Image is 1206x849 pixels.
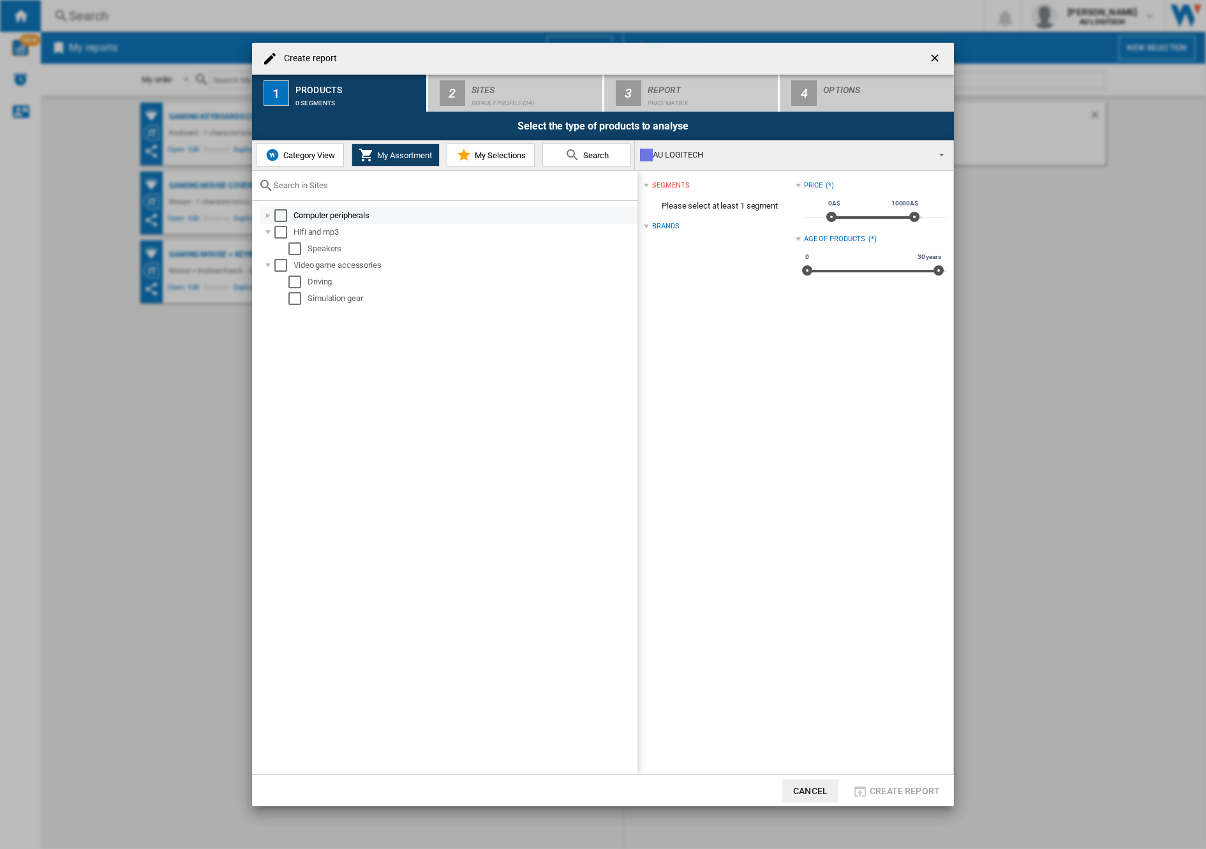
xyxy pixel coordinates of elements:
span: Search [580,151,609,160]
button: getI18NText('BUTTONS.CLOSE_DIALOG') [923,46,949,71]
button: Category View [256,144,344,166]
div: Speakers [308,242,636,255]
div: 1 [264,80,289,106]
div: Report [648,80,773,93]
div: segments [652,181,689,191]
span: 0 [803,252,811,262]
div: Sites [472,80,597,93]
md-checkbox: Select [274,209,294,222]
button: My Selections [447,144,535,166]
button: Create report [849,779,944,802]
div: Brands [652,221,679,232]
span: My Assortment [374,151,432,160]
div: 2 [440,80,465,106]
div: Select the type of products to analyse [252,112,954,140]
md-checkbox: Select [274,259,294,272]
input: Search in Sites [274,181,631,190]
div: Video game accessories [294,259,636,272]
div: 0 segments [295,93,421,107]
span: 10000A$ [890,198,920,209]
span: 0A$ [826,198,842,209]
md-checkbox: Select [288,292,308,305]
div: Computer peripherals [294,209,636,222]
md-checkbox: Select [288,276,308,288]
md-checkbox: Select [274,226,294,239]
div: Default profile (24) [472,93,597,107]
button: 1 Products 0 segments [252,75,428,112]
button: Cancel [782,779,838,802]
div: 3 [616,80,641,106]
div: Products [295,80,421,93]
span: 30 years [916,252,943,262]
button: 4 Options [780,75,954,112]
md-checkbox: Select [288,242,308,255]
span: Please select at least 1 segment [644,194,795,218]
span: Category View [280,151,335,160]
ng-md-icon: getI18NText('BUTTONS.CLOSE_DIALOG') [928,52,944,67]
div: Hifi and mp3 [294,226,636,239]
div: Price Matrix [648,93,773,107]
div: AU LOGITECH [640,146,928,164]
button: Search [542,144,630,166]
button: 3 Report Price Matrix [604,75,780,112]
button: My Assortment [352,144,440,166]
div: Simulation gear [308,292,636,305]
div: Options [823,80,949,93]
div: Price [804,181,823,191]
h4: Create report [278,52,337,65]
span: Create report [870,786,940,796]
div: 4 [791,80,817,106]
span: My Selections [472,151,526,160]
div: Age of products [804,234,866,244]
img: wiser-icon-blue.png [265,147,280,163]
button: 2 Sites Default profile (24) [428,75,604,112]
div: Driving [308,276,636,288]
